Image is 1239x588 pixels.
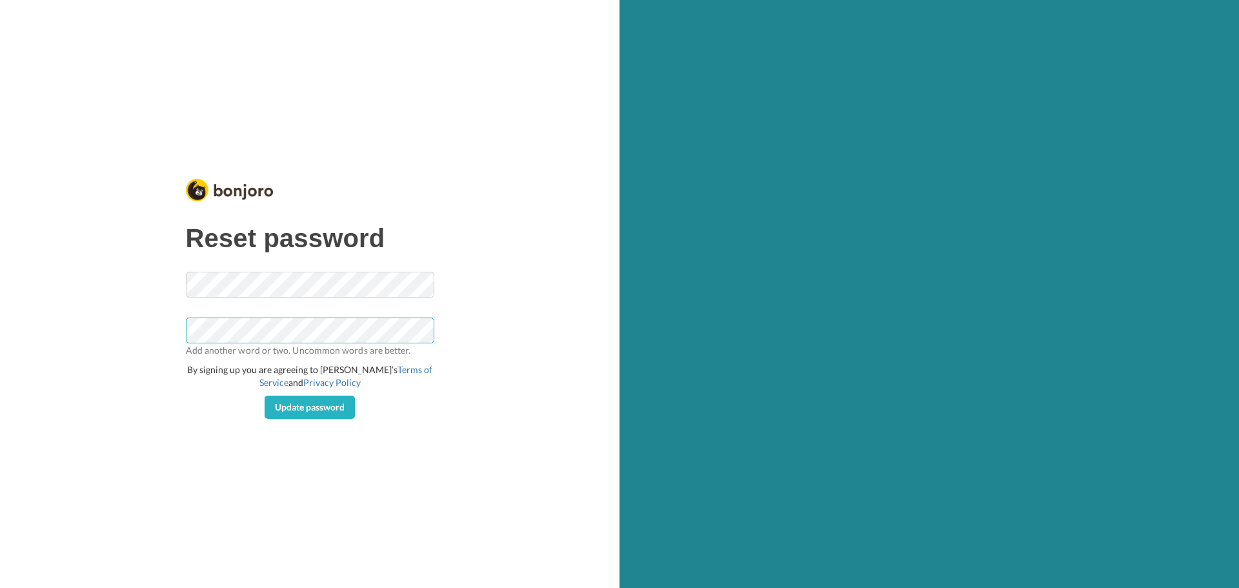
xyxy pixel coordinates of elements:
button: Update password [265,396,355,419]
span: Add another word or two. Uncommon words are better. [186,343,434,357]
div: By signing up you are agreeing to [PERSON_NAME]’s and [186,363,434,389]
h1: Reset password [186,224,434,252]
a: Privacy Policy [303,377,361,388]
a: Terms of Service [259,364,433,388]
span: Update password [275,401,345,412]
